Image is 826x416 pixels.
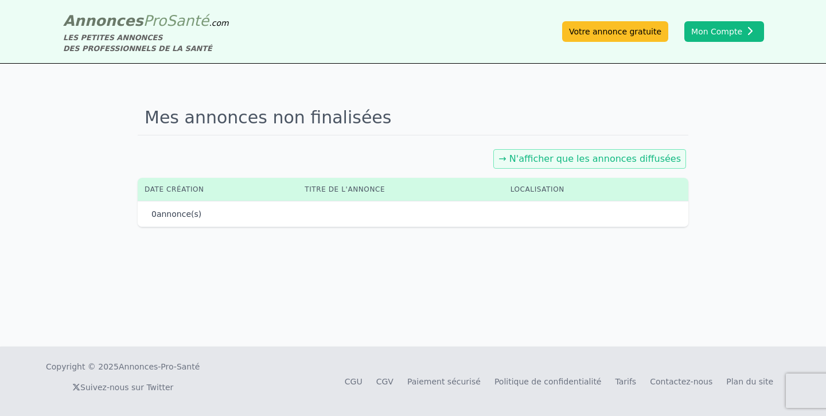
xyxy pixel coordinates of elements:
div: LES PETITES ANNONCES DES PROFESSIONNELS DE LA SANTÉ [63,32,229,54]
span: Santé [166,12,209,29]
a: Annonces-Pro-Santé [119,361,200,372]
span: Pro [143,12,167,29]
p: annonce(s) [151,208,201,220]
span: .com [209,18,228,28]
div: Copyright © 2025 [46,361,200,372]
a: Politique de confidentialité [494,377,602,386]
th: Titre de l'annonce [298,178,503,201]
a: Paiement sécurisé [407,377,481,386]
a: AnnoncesProSanté.com [63,12,229,29]
span: 0 [151,209,157,219]
a: CGV [376,377,393,386]
a: → N'afficher que les annonces diffusées [498,153,681,164]
h1: Mes annonces non finalisées [138,100,688,135]
th: Localisation [504,178,652,201]
a: Votre annonce gratuite [562,21,668,42]
th: Date création [138,178,298,201]
span: Annonces [63,12,143,29]
a: Plan du site [726,377,773,386]
a: Tarifs [615,377,636,386]
a: Suivez-nous sur Twitter [72,383,173,392]
button: Mon Compte [684,21,764,42]
a: Contactez-nous [650,377,712,386]
a: CGU [345,377,363,386]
